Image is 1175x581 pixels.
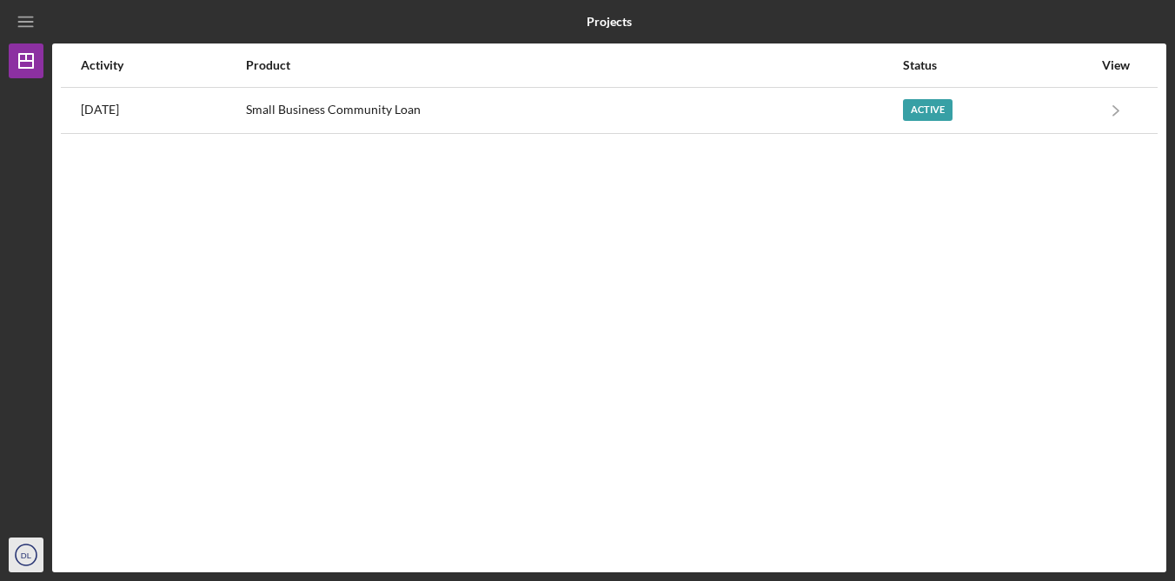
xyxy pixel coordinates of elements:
[903,99,953,121] div: Active
[9,538,43,572] button: DL
[1094,58,1138,72] div: View
[21,551,32,560] text: DL
[246,58,901,72] div: Product
[81,58,244,72] div: Activity
[81,103,119,117] time: 2025-06-09 00:11
[587,15,632,29] b: Projects
[903,58,1092,72] div: Status
[246,89,901,132] div: Small Business Community Loan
